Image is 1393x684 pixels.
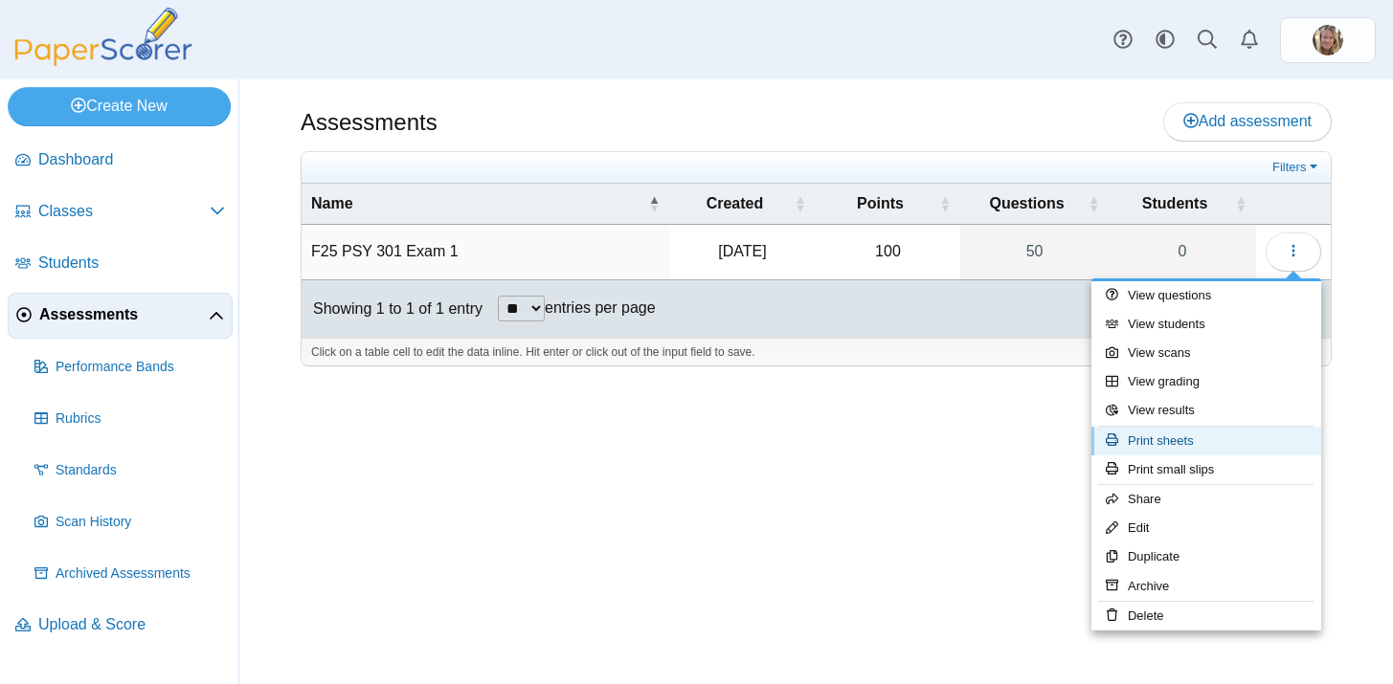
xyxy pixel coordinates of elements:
a: Students [8,241,233,287]
span: Archived Assessments [56,564,225,584]
span: Kristalyn Salters-Pedneault [1313,25,1343,55]
a: Delete [1091,602,1321,630]
span: Classes [38,201,210,222]
a: View questions [1091,281,1321,310]
a: Archive [1091,572,1321,601]
a: Duplicate [1091,542,1321,571]
a: Create New [8,87,231,125]
a: Print sheets [1091,427,1321,455]
a: Archived Assessments [27,551,233,597]
a: Assessments [8,293,233,339]
span: Questions [970,193,1084,214]
span: Add assessment [1183,113,1312,129]
a: Dashboard [8,138,233,184]
a: Add assessment [1163,102,1332,141]
td: F25 PSY 301 Exam 1 [302,225,669,279]
a: 50 [960,225,1109,278]
a: View results [1091,396,1321,425]
img: ps.HiLHSjYu6LUjlmKa [1313,25,1343,55]
a: 0 [1109,225,1256,278]
a: Standards [27,448,233,494]
span: Created [679,193,791,214]
span: Points [825,193,935,214]
a: Print small slips [1091,455,1321,484]
span: Dashboard [38,149,225,170]
div: Click on a table cell to edit the data inline. Hit enter or click out of the input field to save. [302,338,1331,366]
a: Share [1091,485,1321,514]
span: Points : Activate to sort [939,194,951,213]
td: 100 [816,225,960,279]
a: ps.HiLHSjYu6LUjlmKa [1280,17,1376,63]
span: Questions : Activate to sort [1088,194,1099,213]
a: Filters [1268,158,1326,177]
a: Scan History [27,499,233,545]
a: View students [1091,310,1321,339]
time: Sep 29, 2025 at 2:08 PM [718,243,766,259]
a: Edit [1091,514,1321,542]
span: Students : Activate to sort [1235,194,1247,213]
span: Name : Activate to invert sorting [648,194,660,213]
span: Students [38,253,225,274]
span: Scan History [56,513,225,532]
a: Alerts [1228,19,1270,61]
img: PaperScorer [8,8,199,66]
a: Performance Bands [27,344,233,390]
h1: Assessments [301,106,438,139]
span: Students [1118,193,1231,214]
span: Performance Bands [56,358,225,377]
a: Upload & Score [8,603,233,649]
span: Created : Activate to sort [795,194,806,213]
a: View scans [1091,339,1321,367]
label: entries per page [545,299,656,316]
a: PaperScorer [8,53,199,69]
span: Standards [56,461,225,480]
div: Showing 1 to 1 of 1 entry [302,280,483,338]
span: Rubrics [56,409,225,429]
span: Name [311,193,644,214]
a: Rubrics [27,396,233,442]
span: Assessments [39,304,209,325]
a: Classes [8,189,233,235]
a: View grading [1091,367,1321,396]
span: Upload & Score [38,614,225,635]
